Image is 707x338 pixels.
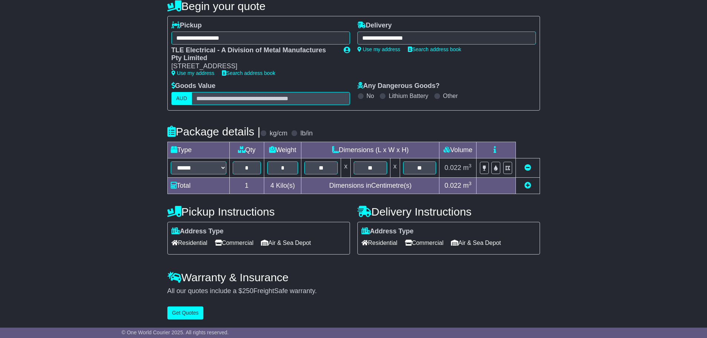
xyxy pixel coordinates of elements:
[445,182,461,189] span: 0.022
[222,70,275,76] a: Search address book
[451,237,501,249] span: Air & Sea Depot
[167,206,350,218] h4: Pickup Instructions
[167,125,261,138] h4: Package details |
[445,164,461,171] span: 0.022
[242,287,253,295] span: 250
[301,142,439,158] td: Dimensions (L x W x H)
[122,329,229,335] span: © One World Courier 2025. All rights reserved.
[389,92,428,99] label: Lithium Battery
[463,164,472,171] span: m
[167,271,540,283] h4: Warranty & Insurance
[270,182,274,189] span: 4
[300,129,312,138] label: lb/in
[171,62,336,70] div: [STREET_ADDRESS]
[469,181,472,186] sup: 3
[301,177,439,194] td: Dimensions in Centimetre(s)
[361,237,397,249] span: Residential
[167,306,204,319] button: Get Quotes
[229,177,264,194] td: 1
[405,237,443,249] span: Commercial
[171,92,192,105] label: AUD
[215,237,253,249] span: Commercial
[167,177,229,194] td: Total
[439,142,477,158] td: Volume
[524,164,531,171] a: Remove this item
[171,237,207,249] span: Residential
[357,82,440,90] label: Any Dangerous Goods?
[469,163,472,168] sup: 3
[524,182,531,189] a: Add new item
[171,227,224,236] label: Address Type
[341,158,351,177] td: x
[171,70,215,76] a: Use my address
[390,158,400,177] td: x
[264,142,301,158] td: Weight
[261,237,311,249] span: Air & Sea Depot
[463,182,472,189] span: m
[171,46,336,62] div: TLE Electrical - A Division of Metal Manufactures Pty Limited
[167,142,229,158] td: Type
[171,22,202,30] label: Pickup
[264,177,301,194] td: Kilo(s)
[357,206,540,218] h4: Delivery Instructions
[269,129,287,138] label: kg/cm
[171,82,216,90] label: Goods Value
[357,22,392,30] label: Delivery
[357,46,400,52] a: Use my address
[408,46,461,52] a: Search address book
[367,92,374,99] label: No
[361,227,414,236] label: Address Type
[443,92,458,99] label: Other
[167,287,540,295] div: All our quotes include a $ FreightSafe warranty.
[229,142,264,158] td: Qty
